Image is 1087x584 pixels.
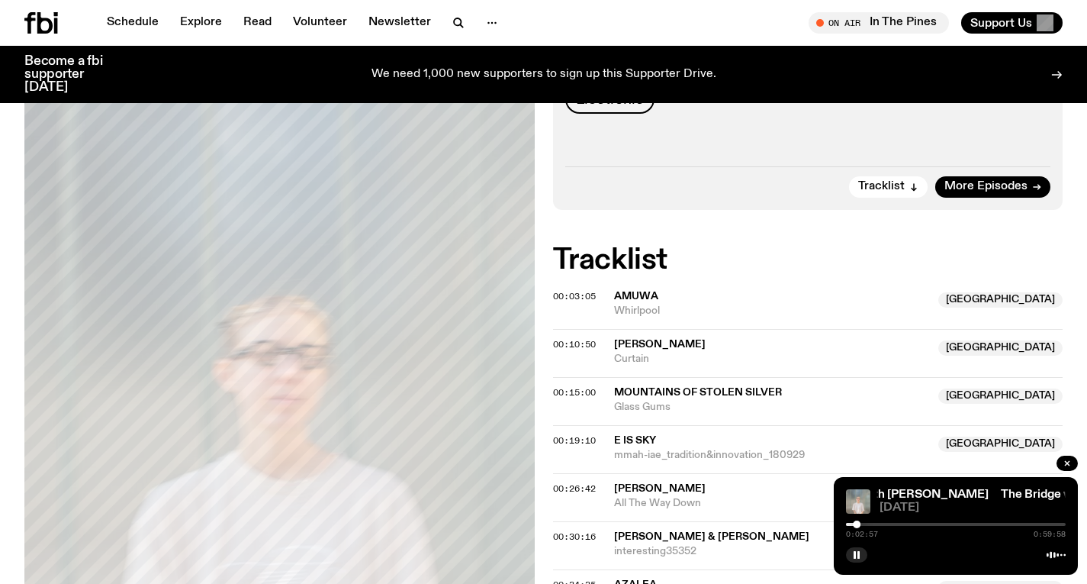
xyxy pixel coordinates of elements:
button: 00:26:42 [553,485,596,493]
span: Tracklist [858,181,905,192]
button: 00:15:00 [553,389,596,397]
span: [GEOGRAPHIC_DATA] [938,292,1063,308]
span: 0:02:57 [846,531,878,538]
span: [PERSON_NAME] [614,339,706,350]
span: e is sky [614,435,656,446]
button: On AirIn The Pines [809,12,949,34]
a: Read [234,12,281,34]
h3: Become a fbi supporter [DATE] [24,55,122,94]
span: [PERSON_NAME] & [PERSON_NAME] [614,531,809,542]
span: [DATE] [880,502,1066,514]
span: 00:19:10 [553,434,596,447]
span: More Episodes [944,181,1028,192]
span: Glass Gums [614,400,930,415]
a: More Episodes [935,176,1050,198]
span: interesting35352 [614,544,1063,559]
span: 00:10:50 [553,338,596,350]
h2: Tracklist [553,247,1063,274]
span: [PERSON_NAME] [614,483,706,494]
span: Curtain [614,352,930,366]
a: Newsletter [359,12,440,34]
a: Schedule [98,12,168,34]
span: [GEOGRAPHIC_DATA] [938,340,1063,356]
button: 00:10:50 [553,340,596,349]
span: amuwa [614,291,658,302]
span: 00:15:00 [553,386,596,398]
span: [GEOGRAPHIC_DATA] [938,389,1063,404]
span: All The Way Down [614,496,930,511]
span: Mountains of stolen silver [614,387,782,398]
button: 00:03:05 [553,292,596,301]
span: [GEOGRAPHIC_DATA] [938,437,1063,452]
button: Support Us [961,12,1063,34]
button: 00:19:10 [553,437,596,445]
span: 00:26:42 [553,482,596,495]
span: 0:59:58 [1034,531,1066,538]
span: mmah-iae_tradition&innovation_180929 [614,448,930,463]
span: Support Us [970,16,1032,30]
button: 00:30:16 [553,533,596,541]
span: 00:03:05 [553,290,596,302]
span: 00:30:16 [553,531,596,543]
img: Mara stands in front of a frosted glass wall wearing a cream coloured t-shirt and black glasses. ... [846,489,870,514]
span: Whirlpool [614,304,930,318]
p: We need 1,000 new supporters to sign up this Supporter Drive. [371,68,716,82]
button: Tracklist [849,176,928,198]
a: Explore [171,12,231,34]
a: The Bridge with [PERSON_NAME] [798,489,989,501]
a: Volunteer [284,12,356,34]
